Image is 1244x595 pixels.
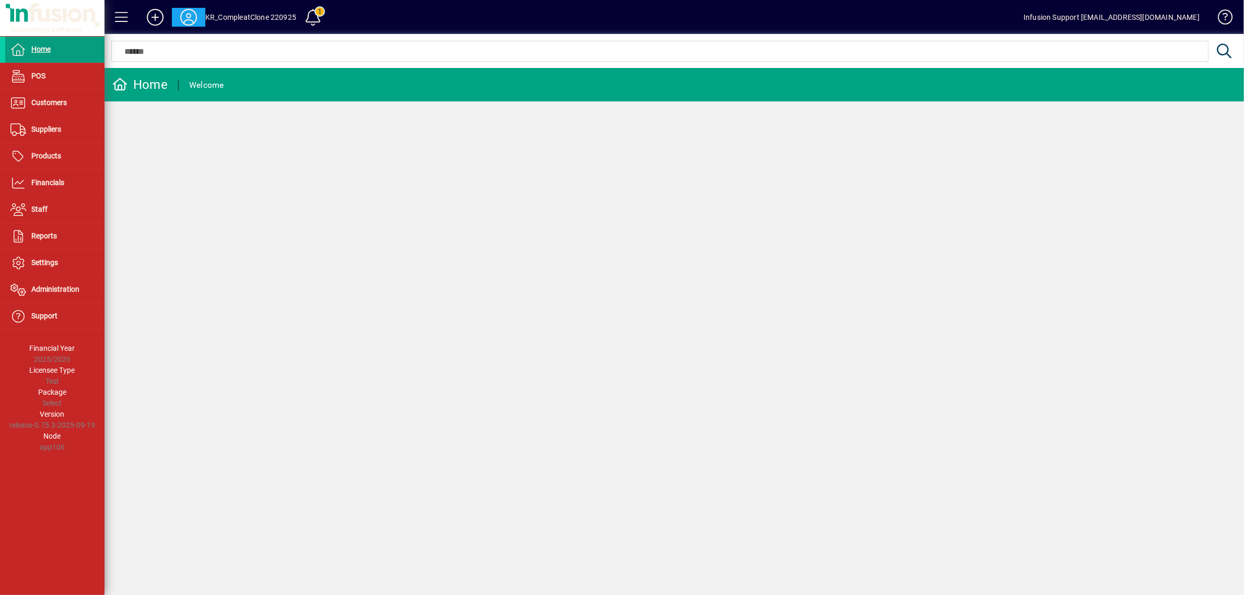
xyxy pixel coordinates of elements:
a: Support [5,303,104,329]
span: Node [44,432,61,440]
a: POS [5,63,104,89]
span: Version [40,410,65,418]
span: Licensee Type [30,366,75,374]
span: Package [38,388,66,396]
a: Products [5,143,104,169]
span: Support [31,312,57,320]
span: Customers [31,98,67,107]
span: Suppliers [31,125,61,133]
span: Financials [31,178,64,187]
span: Home [31,45,51,53]
div: KR_CompleatClone 220925 [205,9,296,26]
span: Reports [31,232,57,240]
span: Staff [31,205,48,213]
a: Staff [5,197,104,223]
span: Products [31,152,61,160]
a: Settings [5,250,104,276]
span: POS [31,72,45,80]
button: Profile [172,8,205,27]
a: Reports [5,223,104,249]
span: Financial Year [30,344,75,352]
a: Customers [5,90,104,116]
span: Settings [31,258,58,267]
span: Administration [31,285,79,293]
a: Administration [5,277,104,303]
div: Infusion Support [EMAIL_ADDRESS][DOMAIN_NAME] [1024,9,1200,26]
a: Financials [5,170,104,196]
a: Knowledge Base [1210,2,1231,36]
button: Add [138,8,172,27]
div: Home [112,76,168,93]
a: Suppliers [5,117,104,143]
